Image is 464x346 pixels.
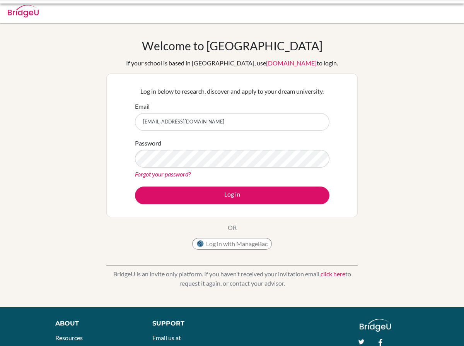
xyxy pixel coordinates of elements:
[135,170,191,178] a: Forgot your password?
[228,223,237,232] p: OR
[135,102,150,111] label: Email
[126,58,338,68] div: If your school is based in [GEOGRAPHIC_DATA], use to login.
[266,59,317,67] a: [DOMAIN_NAME]
[135,187,329,204] button: Log in
[142,39,322,53] h1: Welcome to [GEOGRAPHIC_DATA]
[55,319,135,328] div: About
[360,319,391,332] img: logo_white@2x-f4f0deed5e89b7ecb1c2cc34c3e3d731f90f0f143d5ea2071677605dd97b5244.png
[55,334,83,341] a: Resources
[8,5,39,17] img: Bridge-U
[152,319,225,328] div: Support
[135,139,161,148] label: Password
[135,87,329,96] p: Log in below to research, discover and apply to your dream university.
[192,238,272,250] button: Log in with ManageBac
[106,269,358,288] p: BridgeU is an invite only platform. If you haven’t received your invitation email, to request it ...
[321,270,345,277] a: click here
